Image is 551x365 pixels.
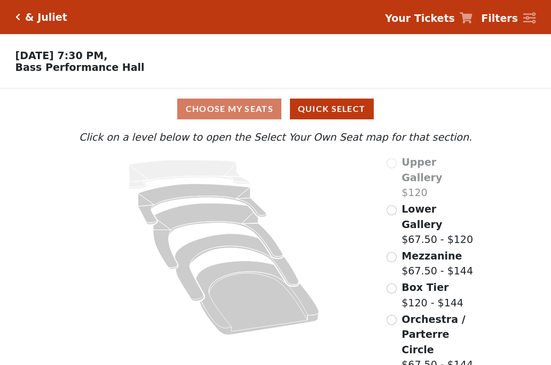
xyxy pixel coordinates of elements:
[402,281,448,293] span: Box Tier
[138,184,267,224] path: Lower Gallery - Seats Available: 147
[385,12,455,24] strong: Your Tickets
[402,155,475,200] label: $120
[402,313,465,355] span: Orchestra / Parterre Circle
[76,129,475,145] p: Click on a level below to open the Select Your Own Seat map for that section.
[290,99,374,119] button: Quick Select
[402,156,442,183] span: Upper Gallery
[402,201,475,247] label: $67.50 - $120
[402,248,473,279] label: $67.50 - $144
[481,12,518,24] strong: Filters
[25,11,67,23] h5: & Juliet
[15,13,20,21] a: Click here to go back to filters
[481,11,536,26] a: Filters
[402,280,463,310] label: $120 - $144
[129,160,250,189] path: Upper Gallery - Seats Available: 0
[402,203,442,230] span: Lower Gallery
[385,11,473,26] a: Your Tickets
[196,261,319,335] path: Orchestra / Parterre Circle - Seats Available: 41
[402,250,462,262] span: Mezzanine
